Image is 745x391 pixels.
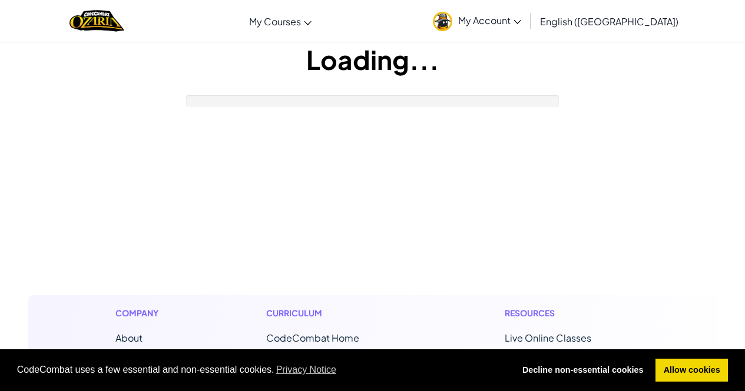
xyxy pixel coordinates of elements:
[540,15,678,28] span: English ([GEOGRAPHIC_DATA])
[69,9,124,33] a: Ozaria by CodeCombat logo
[427,2,527,39] a: My Account
[433,12,452,31] img: avatar
[274,361,339,379] a: learn more about cookies
[655,359,728,382] a: allow cookies
[266,307,409,319] h1: Curriculum
[115,332,143,344] a: About
[243,5,317,37] a: My Courses
[115,307,170,319] h1: Company
[458,14,521,26] span: My Account
[534,5,684,37] a: English ([GEOGRAPHIC_DATA])
[514,359,651,382] a: deny cookies
[505,332,591,344] a: Live Online Classes
[266,332,359,344] span: CodeCombat Home
[17,361,505,379] span: CodeCombat uses a few essential and non-essential cookies.
[69,9,124,33] img: Home
[505,307,630,319] h1: Resources
[249,15,301,28] span: My Courses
